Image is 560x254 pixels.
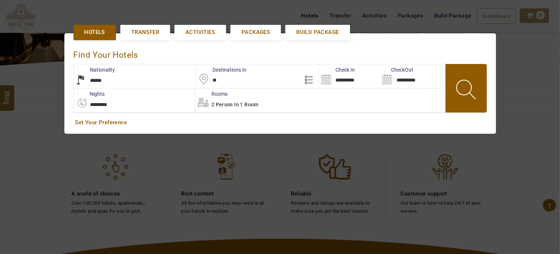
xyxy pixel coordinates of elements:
label: Destinations In [196,66,247,73]
label: Rooms [195,90,228,98]
input: Search [319,64,380,88]
input: Search [380,64,441,88]
label: Check In [319,66,355,73]
label: nights [74,90,105,98]
a: Activities [174,25,226,40]
span: Packages [241,29,270,36]
span: Hotels [84,29,105,36]
span: Activities [185,29,215,36]
a: Hotels [74,25,116,40]
a: Packages [230,25,281,40]
div: Find Your Hotels [74,42,487,64]
label: CheckOut [380,66,413,73]
span: Build Package [296,29,339,36]
span: 2 Person in 1 Room [211,102,259,107]
a: Transfer [120,25,170,40]
label: Nationality [74,66,115,73]
a: Build Package [285,25,350,40]
span: Transfer [131,29,159,36]
a: Set Your Preference [75,119,485,126]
